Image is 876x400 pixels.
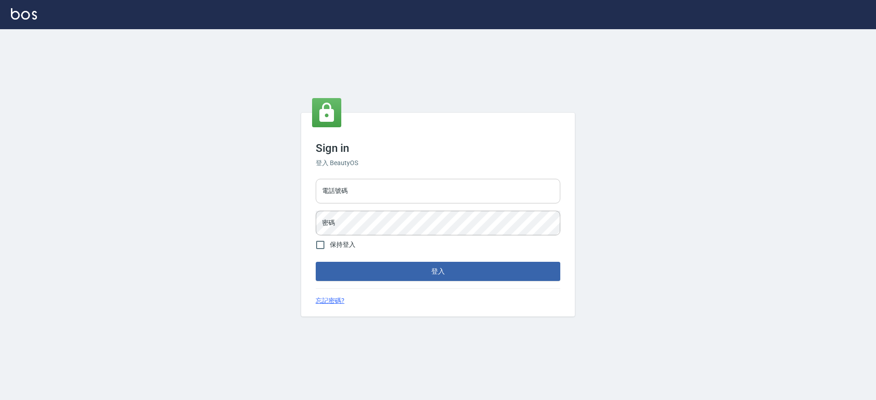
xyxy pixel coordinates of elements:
[316,262,560,281] button: 登入
[316,158,560,168] h6: 登入 BeautyOS
[330,240,355,249] span: 保持登入
[316,296,344,306] a: 忘記密碼?
[11,8,37,20] img: Logo
[316,142,560,155] h3: Sign in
